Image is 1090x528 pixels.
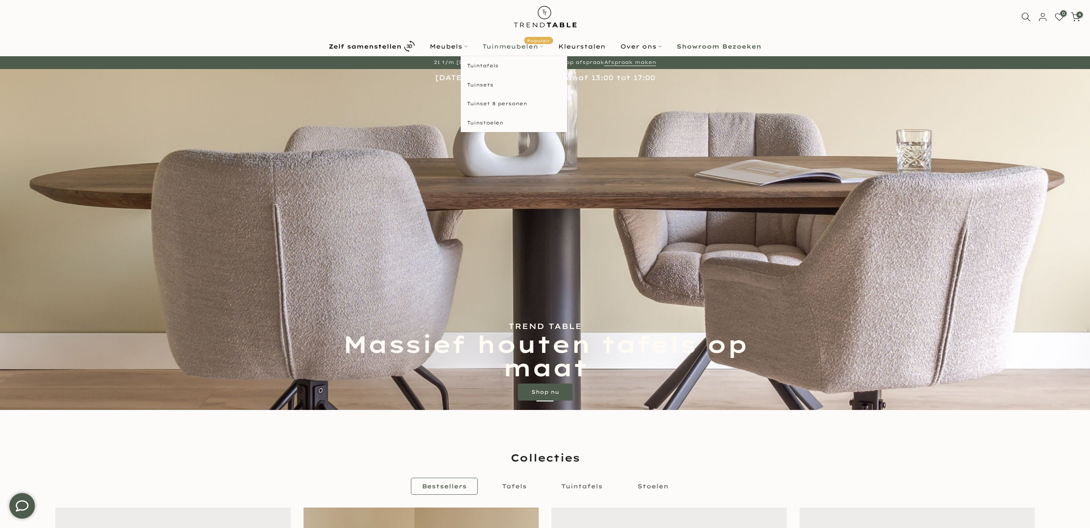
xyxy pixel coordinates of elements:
a: Shop nu [518,384,573,401]
span: 4 [1076,12,1083,18]
a: Stoelen [626,478,680,495]
a: Tafels [491,478,538,495]
a: Tuinset 8 personen [461,94,567,113]
a: Over ons [613,41,669,52]
iframe: toggle-frame [1,485,43,527]
span: Bestsellers [422,482,467,490]
b: Zelf samenstellen [329,43,402,49]
a: Tuintafels [461,56,567,75]
a: Tuinstoelen [461,113,567,133]
a: Showroom Bezoeken [669,41,769,52]
a: 0 [1055,12,1064,22]
span: Collecties [511,450,580,465]
span: Populair [524,37,553,44]
span: Tafels [502,482,527,490]
a: Afspraak maken [604,59,656,66]
a: TuinmeubelenPopulair [475,41,551,52]
a: 4 [1071,12,1080,22]
a: Bestsellers [411,478,478,495]
a: Tuintafels [550,478,614,495]
a: Tuinsets [461,75,567,95]
b: Showroom Bezoeken [677,43,761,49]
span: Stoelen [637,482,668,490]
a: Kleurstalen [551,41,613,52]
a: Meubels [422,41,475,52]
a: Zelf samenstellen [321,39,422,54]
span: 0 [1060,10,1067,17]
span: Tuintafels [561,482,602,490]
